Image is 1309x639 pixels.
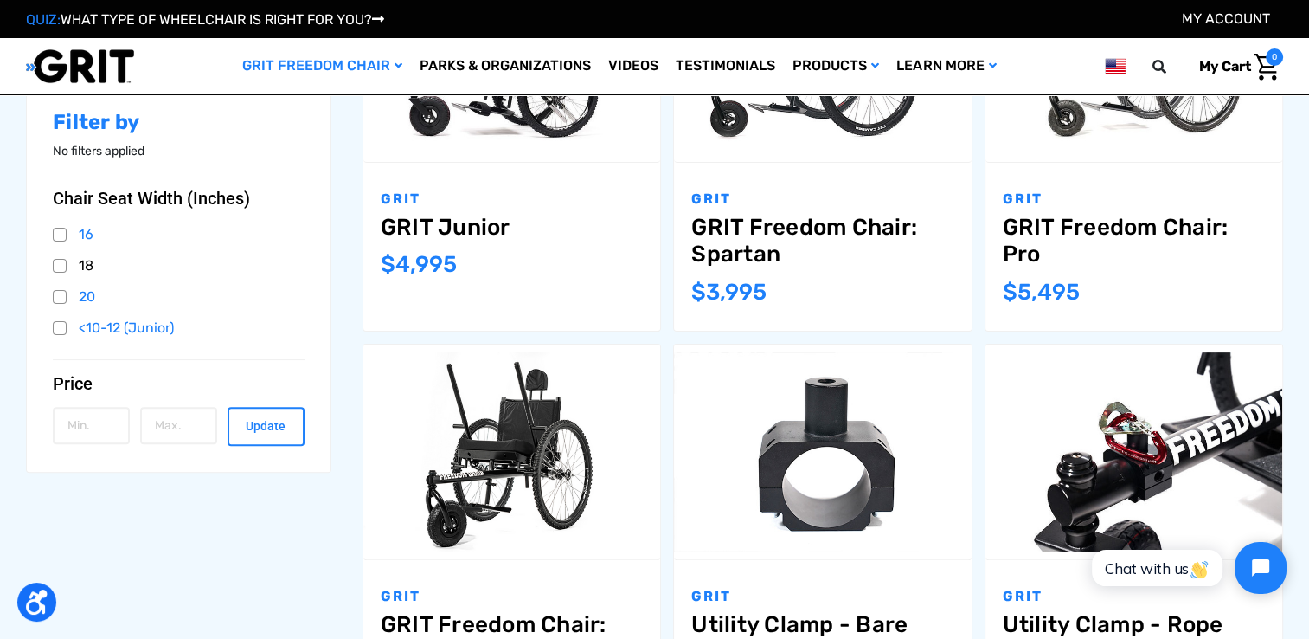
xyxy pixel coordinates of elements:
[26,11,61,28] span: QUIZ:
[1105,55,1126,77] img: us.png
[53,373,93,394] span: Price
[691,214,953,268] a: GRIT Freedom Chair: Spartan,$3,995.00
[1160,48,1186,85] input: Search
[667,38,784,94] a: Testimonials
[26,48,134,84] img: GRIT All-Terrain Wheelchair and Mobility Equipment
[985,352,1282,551] img: Utility Clamp - Rope Mount
[600,38,667,94] a: Videos
[1266,48,1283,66] span: 0
[1182,10,1270,27] a: Account
[888,38,1004,94] a: Learn More
[363,352,660,551] img: GRIT Freedom Chair: 3.0
[53,284,305,310] a: 20
[1003,279,1080,306] span: $5,495
[381,586,643,607] p: GRIT
[381,251,457,278] span: $4,995
[784,38,888,94] a: Products
[53,188,250,209] span: Chair Seat Width (Inches)
[691,189,953,210] p: GRIT
[53,253,305,279] a: 18
[1199,58,1251,74] span: My Cart
[234,38,411,94] a: GRIT Freedom Chair
[411,38,600,94] a: Parks & Organizations
[53,315,305,341] a: <10-12 (Junior)
[1003,189,1265,210] p: GRIT
[381,189,643,210] p: GRIT
[26,11,384,28] a: QUIZ:WHAT TYPE OF WHEELCHAIR IS RIGHT FOR YOU?
[985,345,1282,560] a: Utility Clamp - Rope Mount,$349.00
[53,407,130,444] input: Min.
[381,214,643,241] a: GRIT Junior,$4,995.00
[1003,586,1265,607] p: GRIT
[1073,527,1301,609] iframe: Tidio Chat
[1254,54,1279,81] img: Cart
[691,611,953,638] a: Utility Clamp - Bare,$299.00
[674,345,971,560] a: Utility Clamp - Bare,$299.00
[140,407,217,444] input: Max.
[691,586,953,607] p: GRIT
[1003,214,1265,268] a: GRIT Freedom Chair: Pro,$5,495.00
[228,407,305,446] button: Update
[363,345,660,560] a: GRIT Freedom Chair: 3.0,$2,995.00
[53,142,305,160] p: No filters applied
[53,373,305,394] button: Price
[53,222,305,248] a: 16
[674,352,971,551] img: Utility Clamp - Bare
[53,110,305,135] h2: Filter by
[691,279,767,306] span: $3,995
[1186,48,1283,85] a: Cart with 0 items
[53,188,305,209] button: Chair Seat Width (Inches)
